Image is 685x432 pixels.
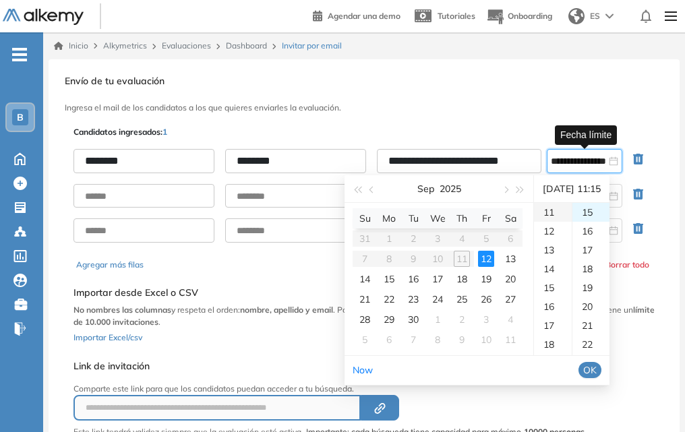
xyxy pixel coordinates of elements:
th: Th [450,208,474,228]
a: Inicio [54,40,88,52]
b: No nombres las columnas [73,305,171,315]
div: 22 [381,291,397,307]
b: límite de 10.000 invitaciones [73,305,655,327]
div: 17 [429,271,446,287]
td: 2025-09-21 [353,289,377,309]
td: 2025-09-13 [498,249,523,269]
span: Tutoriales [438,11,475,21]
td: 2025-09-29 [377,309,401,330]
td: 2025-10-03 [474,309,498,330]
div: 8 [429,332,446,348]
h3: Ingresa el mail de los candidatos a los que quieres enviarles la evaluación. [65,103,663,113]
div: 14 [357,271,373,287]
div: 15 [534,278,572,297]
div: 27 [502,291,518,307]
div: 18 [454,271,470,287]
button: Sep [417,175,434,202]
div: 17 [572,241,609,259]
div: 13 [502,251,518,267]
td: 2025-10-08 [425,330,450,350]
td: 2025-10-09 [450,330,474,350]
div: 17 [534,316,572,335]
td: 2025-10-01 [425,309,450,330]
img: Logo [3,9,84,26]
div: 1 [429,311,446,328]
div: 20 [502,271,518,287]
div: 19 [572,278,609,297]
div: 18 [534,335,572,354]
div: 16 [405,271,421,287]
div: 23 [572,354,609,373]
td: 2025-09-14 [353,269,377,289]
div: Fecha límite [555,125,617,145]
button: Borrar todo [605,259,649,271]
th: Sa [498,208,523,228]
div: 21 [572,316,609,335]
a: Dashboard [226,40,267,51]
button: OK [578,362,601,378]
td: 2025-09-16 [401,269,425,289]
div: 13 [534,241,572,259]
a: Now [353,364,373,376]
span: ES [590,10,600,22]
a: Agendar una demo [313,7,400,23]
a: Evaluaciones [162,40,211,51]
div: [DATE] 11:15 [539,175,604,202]
td: 2025-09-19 [474,269,498,289]
td: 2025-09-20 [498,269,523,289]
td: 2025-09-27 [498,289,523,309]
td: 2025-09-18 [450,269,474,289]
div: 25 [454,291,470,307]
td: 2025-09-30 [401,309,425,330]
div: 14 [534,259,572,278]
span: OK [583,363,597,377]
p: Comparte este link para que los candidatos puedan acceder a tu búsqueda. [73,383,585,395]
button: Agregar más filas [76,259,144,271]
button: Onboarding [486,2,552,31]
button: Importar Excel/csv [73,328,142,344]
div: 10 [478,332,494,348]
i: - [12,53,27,56]
div: 30 [405,311,421,328]
p: Candidatos ingresados: [73,126,167,138]
div: 23 [405,291,421,307]
img: Menu [659,3,682,30]
img: world [568,8,585,24]
div: 2 [454,311,470,328]
td: 2025-09-17 [425,269,450,289]
td: 2025-10-11 [498,330,523,350]
th: Fr [474,208,498,228]
div: 4 [502,311,518,328]
th: Tu [401,208,425,228]
span: 1 [162,127,167,137]
div: 12 [534,222,572,241]
td: 2025-09-22 [377,289,401,309]
h3: Envío de tu evaluación [65,75,663,87]
div: 11 [534,203,572,222]
span: Importar Excel/csv [73,332,142,342]
td: 2025-09-25 [450,289,474,309]
span: Onboarding [508,11,552,21]
b: nombre, apellido y email [240,305,333,315]
div: 6 [381,332,397,348]
span: Agendar una demo [328,11,400,21]
img: arrow [605,13,614,19]
div: 19 [478,271,494,287]
td: 2025-09-23 [401,289,425,309]
td: 2025-09-28 [353,309,377,330]
div: 21 [357,291,373,307]
td: 2025-09-12 [474,249,498,269]
div: 26 [478,291,494,307]
div: 24 [429,291,446,307]
td: 2025-10-07 [401,330,425,350]
p: y respeta el orden: . Podrás importar archivos de . Cada evaluación tiene un . [73,304,655,328]
td: 2025-10-02 [450,309,474,330]
button: 2025 [440,175,461,202]
th: Su [353,208,377,228]
div: 15 [572,203,609,222]
th: Mo [377,208,401,228]
span: Invitar por email [282,40,342,52]
div: 29 [381,311,397,328]
td: 2025-09-26 [474,289,498,309]
div: 18 [572,259,609,278]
